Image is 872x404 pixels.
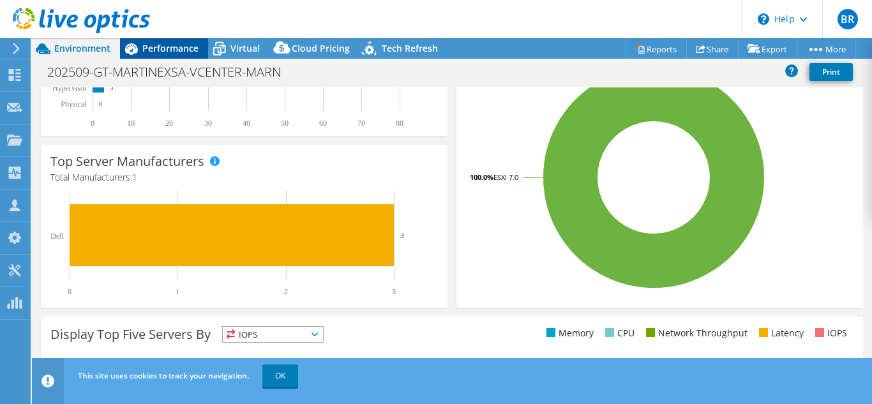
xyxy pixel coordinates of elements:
text: 50 [281,119,289,128]
li: IOPS [812,326,847,340]
span: Performance [142,42,199,54]
h4: Total Manufacturers: [50,170,438,184]
span: Cloud Pricing [292,42,350,54]
a: Reports [626,39,687,59]
a: Export [738,39,797,59]
a: More [797,39,856,59]
span: This site uses cookies to track your navigation. [78,370,249,381]
tspan: 100.0% [470,172,493,182]
text: 40 [243,119,250,128]
text: 0 [68,287,71,296]
span: IOPS [223,327,323,342]
li: CPU [602,326,635,340]
span: BR [838,9,858,29]
text: Dell [50,232,64,241]
a: OK [262,364,298,387]
li: Network Throughput [643,326,748,340]
text: 10 [127,119,135,128]
text: Hypervisor [52,84,87,93]
text: 3 [400,232,404,239]
text: 30 [204,119,212,128]
svg: \n [758,13,769,25]
text: 3 [392,287,396,296]
li: Memory [543,326,594,340]
text: 3 [110,85,114,91]
text: 1 [176,287,179,296]
a: Print [809,63,853,81]
text: 0 [91,119,94,128]
h1: 202509-GT-MARTINEXSA-VCENTER-MARN [41,65,301,79]
text: 70 [357,119,365,128]
span: 1 [132,171,137,183]
text: 80 [396,119,403,128]
a: Share [686,39,739,59]
h3: Top Server Manufacturers [50,154,204,168]
text: 0 [99,101,102,107]
span: Virtual [230,42,260,54]
text: Physical [61,100,87,108]
span: Tech Refresh [382,42,438,54]
tspan: ESXi 7.0 [493,172,518,182]
text: 60 [319,119,327,128]
li: Latency [756,326,804,340]
text: 20 [165,119,173,128]
span: Environment [54,42,110,54]
text: 2 [284,287,288,296]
